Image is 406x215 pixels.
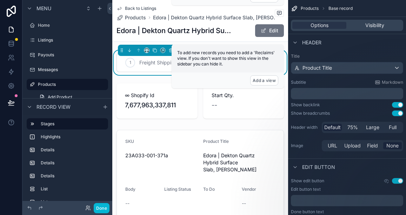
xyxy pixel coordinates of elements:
[328,6,353,11] span: Base record
[382,80,403,85] span: Markdown
[27,49,108,61] a: Payouts
[125,6,156,11] span: Back to Listings
[41,134,105,140] label: Highlights
[117,26,231,36] h1: Edora | Dekton Quartz Hybrid Surface Slab, [PERSON_NAME]
[27,79,108,90] a: Products
[367,142,378,149] span: Field
[301,6,319,11] span: Products
[27,20,108,31] a: Home
[344,142,361,149] span: Upload
[153,14,280,21] a: Edora | Dekton Quartz Hybrid Surface Slab, [PERSON_NAME]
[38,52,107,58] label: Payouts
[27,64,108,75] a: Messages
[125,14,146,21] span: Products
[328,142,337,149] span: URL
[35,91,108,103] a: Add Product
[38,23,107,28] label: Home
[36,5,51,12] span: Menu
[366,124,379,131] span: Large
[139,59,177,66] span: Freight Shipping
[291,143,319,148] label: Image
[291,125,319,130] label: Header width
[177,50,275,67] span: To add new records you need to add a 'Reclaims' view. If you don't want to show this view in the ...
[41,160,105,166] label: Details
[129,60,131,65] span: 1
[291,53,403,59] label: Title
[311,22,328,29] span: Options
[41,121,102,127] label: Stages
[291,80,306,85] label: Subtitle
[41,147,105,153] label: Details
[117,6,156,11] a: Back to Listings
[255,24,284,37] button: Edit
[291,62,403,74] button: Product Title
[291,110,330,116] div: Show breadcrumbs
[375,80,403,85] a: Markdown
[41,199,105,205] label: List
[347,124,358,131] span: 75%
[117,14,146,21] a: Products
[291,88,403,99] div: scrollable content
[38,82,104,87] label: Products
[41,173,105,179] label: Details
[365,22,384,29] span: Visibility
[22,115,112,201] div: scrollable content
[291,102,320,108] div: Show backlink
[48,94,72,100] span: Add Product
[302,39,321,46] span: Header
[389,124,397,131] span: Full
[94,203,109,213] button: Done
[38,67,107,72] label: Messages
[36,103,71,110] span: Record view
[324,124,341,131] span: Default
[250,75,278,86] button: Add a view
[27,34,108,46] a: Listings
[41,186,105,192] label: List
[38,37,107,43] label: Listings
[386,142,399,149] span: None
[302,64,332,71] span: Product Title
